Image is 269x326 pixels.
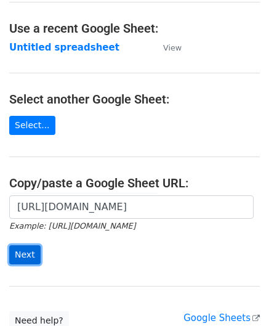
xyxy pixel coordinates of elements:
[151,42,182,53] a: View
[163,43,182,52] small: View
[9,195,254,219] input: Paste your Google Sheet URL here
[9,221,135,230] small: Example: [URL][DOMAIN_NAME]
[9,92,260,107] h4: Select another Google Sheet:
[183,312,260,324] a: Google Sheets
[9,176,260,190] h4: Copy/paste a Google Sheet URL:
[9,21,260,36] h4: Use a recent Google Sheet:
[9,116,55,135] a: Select...
[9,42,119,53] a: Untitled spreadsheet
[9,245,41,264] input: Next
